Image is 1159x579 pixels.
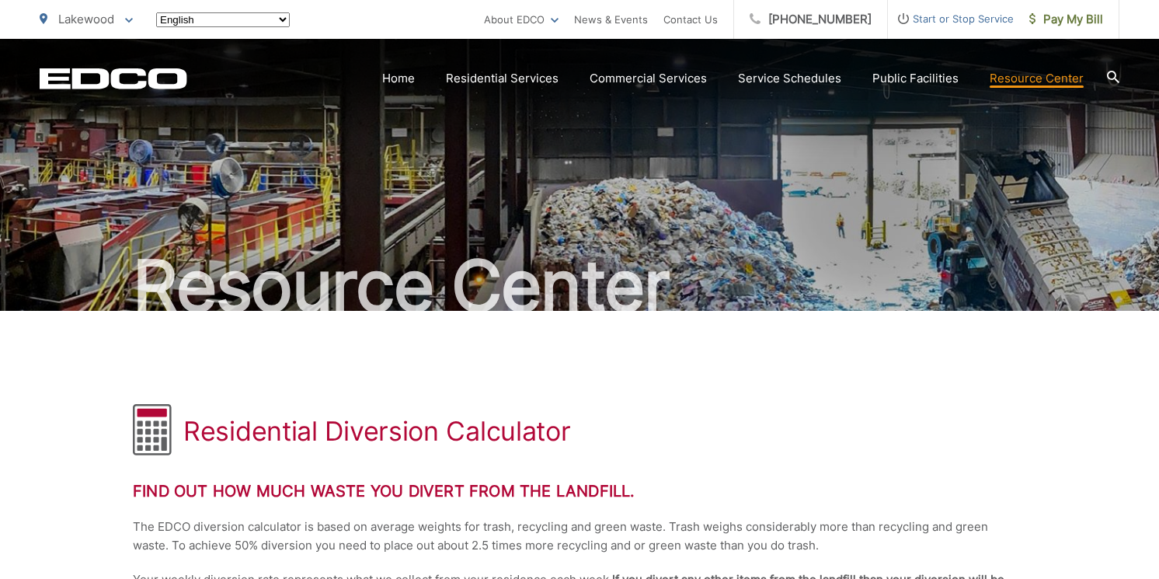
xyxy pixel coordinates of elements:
[40,247,1119,325] h2: Resource Center
[872,69,959,88] a: Public Facilities
[133,518,1026,555] p: The EDCO diversion calculator is based on average weights for trash, recycling and green waste. T...
[1029,10,1103,29] span: Pay My Bill
[590,69,707,88] a: Commercial Services
[446,69,559,88] a: Residential Services
[663,10,718,29] a: Contact Us
[574,10,648,29] a: News & Events
[156,12,290,27] select: Select a language
[484,10,559,29] a: About EDCO
[738,69,841,88] a: Service Schedules
[183,416,570,447] h1: Residential Diversion Calculator
[133,482,1026,501] h3: Find out how much waste you divert from the landfill.
[382,69,415,88] a: Home
[40,68,187,89] a: EDCD logo. Return to the homepage.
[990,69,1084,88] a: Resource Center
[58,12,114,26] span: Lakewood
